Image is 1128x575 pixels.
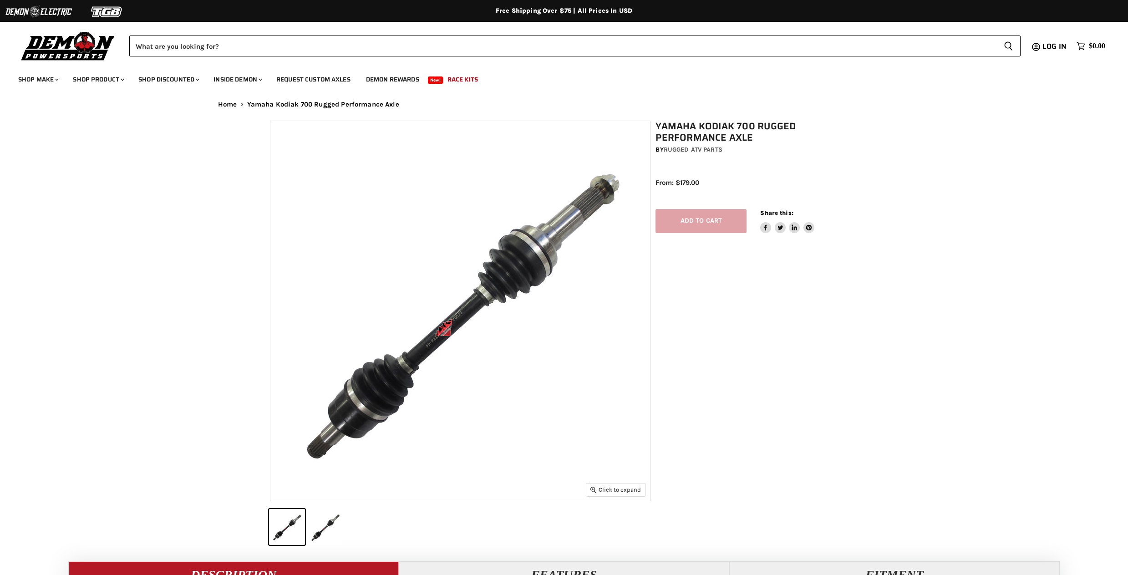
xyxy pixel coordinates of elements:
[270,121,650,501] img: Yamaha Kodiak 700 Rugged Performance Axle
[359,70,426,89] a: Demon Rewards
[590,486,641,493] span: Click to expand
[996,36,1021,56] button: Search
[207,70,268,89] a: Inside Demon
[73,3,141,20] img: TGB Logo 2
[200,101,928,108] nav: Breadcrumbs
[586,483,645,496] button: Click to expand
[200,7,928,15] div: Free Shipping Over $75 | All Prices In USD
[308,509,344,545] button: Yamaha Kodiak 700 Rugged Performance Axle thumbnail
[11,66,1103,89] ul: Main menu
[269,509,305,545] button: Yamaha Kodiak 700 Rugged Performance Axle thumbnail
[760,209,793,216] span: Share this:
[5,3,73,20] img: Demon Electric Logo 2
[1089,42,1105,51] span: $0.00
[132,70,205,89] a: Shop Discounted
[428,76,443,84] span: New!
[441,70,485,89] a: Race Kits
[269,70,357,89] a: Request Custom Axles
[218,101,237,108] a: Home
[18,30,118,62] img: Demon Powersports
[129,36,996,56] input: Search
[760,209,814,233] aside: Share this:
[655,145,863,155] div: by
[1038,42,1072,51] a: Log in
[655,121,863,143] h1: Yamaha Kodiak 700 Rugged Performance Axle
[1072,40,1110,53] a: $0.00
[1042,41,1067,52] span: Log in
[66,70,130,89] a: Shop Product
[664,146,722,153] a: Rugged ATV Parts
[11,70,64,89] a: Shop Make
[655,178,699,187] span: From: $179.00
[129,36,1021,56] form: Product
[247,101,399,108] span: Yamaha Kodiak 700 Rugged Performance Axle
